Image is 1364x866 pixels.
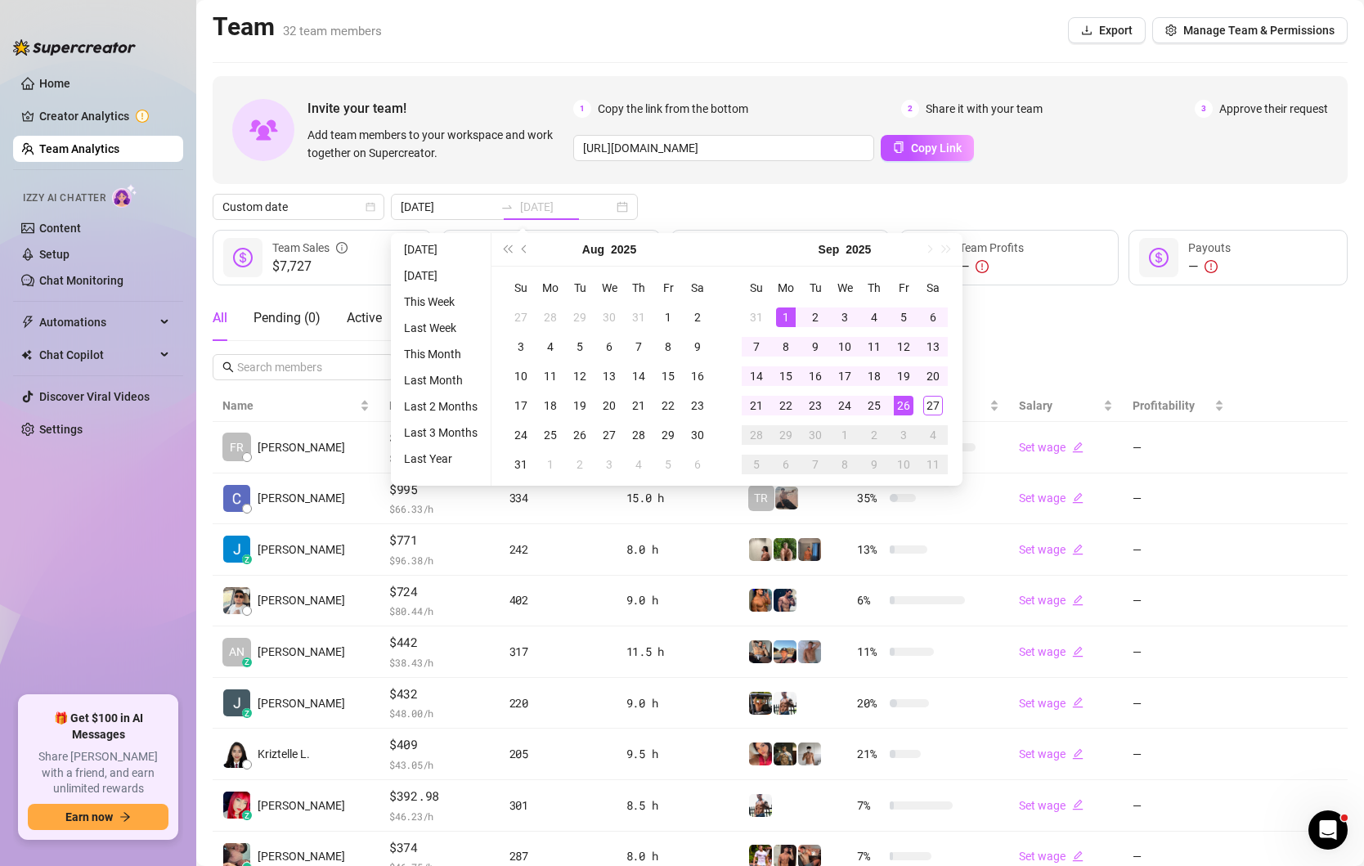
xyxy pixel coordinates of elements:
[859,361,889,391] td: 2025-09-18
[776,307,796,327] div: 1
[798,743,821,765] img: aussieboy_j
[272,239,348,257] div: Team Sales
[506,361,536,391] td: 2025-08-10
[1188,257,1231,276] div: —
[1072,799,1084,810] span: edit
[688,425,707,445] div: 30
[397,318,484,338] li: Last Week
[801,391,830,420] td: 2025-09-23
[397,240,484,259] li: [DATE]
[653,420,683,450] td: 2025-08-29
[1019,594,1084,607] a: Set wageedit
[776,366,796,386] div: 15
[223,741,250,768] img: Kriztelle L.
[688,366,707,386] div: 16
[775,487,798,509] img: LC
[565,391,595,420] td: 2025-08-19
[923,307,943,327] div: 6
[307,98,573,119] span: Invite your team!
[511,366,531,386] div: 10
[237,358,371,376] input: Search members
[565,303,595,332] td: 2025-07-29
[889,361,918,391] td: 2025-09-19
[570,307,590,327] div: 29
[864,366,884,386] div: 18
[742,391,771,420] td: 2025-09-21
[389,399,459,412] span: Private Sales
[747,337,766,357] div: 7
[889,303,918,332] td: 2025-09-05
[959,241,1024,254] span: Team Profits
[506,420,536,450] td: 2025-08-24
[397,344,484,364] li: This Month
[805,396,825,415] div: 23
[1019,399,1052,412] span: Salary
[119,811,131,823] span: arrow-right
[683,450,712,479] td: 2025-09-06
[223,792,250,819] img: Mary Jane Moren…
[39,423,83,436] a: Settings
[536,361,565,391] td: 2025-08-11
[506,303,536,332] td: 2025-07-27
[570,455,590,474] div: 2
[511,396,531,415] div: 17
[506,273,536,303] th: Su
[1019,543,1084,556] a: Set wageedit
[653,450,683,479] td: 2025-09-05
[1195,100,1213,118] span: 3
[771,273,801,303] th: Mo
[389,450,490,466] span: $ 201.53 /h
[859,391,889,420] td: 2025-09-25
[611,233,636,266] button: Choose a year
[213,308,227,328] div: All
[629,366,648,386] div: 14
[541,455,560,474] div: 1
[688,337,707,357] div: 9
[624,273,653,303] th: Th
[658,307,678,327] div: 1
[39,309,155,335] span: Automations
[688,307,707,327] div: 2
[658,425,678,445] div: 29
[801,273,830,303] th: Tu
[624,332,653,361] td: 2025-08-07
[397,423,484,442] li: Last 3 Months
[565,273,595,303] th: Tu
[570,337,590,357] div: 5
[918,450,948,479] td: 2025-10-11
[570,366,590,386] div: 12
[595,303,624,332] td: 2025-07-30
[511,307,531,327] div: 27
[747,307,766,327] div: 31
[498,233,516,266] button: Last year (Control + left)
[683,391,712,420] td: 2025-08-23
[683,361,712,391] td: 2025-08-16
[894,337,913,357] div: 12
[776,396,796,415] div: 22
[774,538,796,561] img: Nathaniel
[798,640,821,663] img: Joey
[520,198,613,216] input: End date
[688,396,707,415] div: 23
[683,303,712,332] td: 2025-08-02
[859,332,889,361] td: 2025-09-11
[536,273,565,303] th: Mo
[629,425,648,445] div: 28
[742,303,771,332] td: 2025-08-31
[222,195,375,219] span: Custom date
[801,332,830,361] td: 2025-09-09
[835,307,855,327] div: 3
[742,361,771,391] td: 2025-09-14
[830,332,859,361] td: 2025-09-10
[23,191,105,206] span: Izzy AI Chatter
[749,743,772,765] img: Vanessa
[835,425,855,445] div: 1
[658,337,678,357] div: 8
[830,391,859,420] td: 2025-09-24
[629,337,648,357] div: 7
[541,396,560,415] div: 18
[1123,422,1234,473] td: —
[1149,248,1169,267] span: dollar-circle
[536,303,565,332] td: 2025-07-28
[801,420,830,450] td: 2025-09-30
